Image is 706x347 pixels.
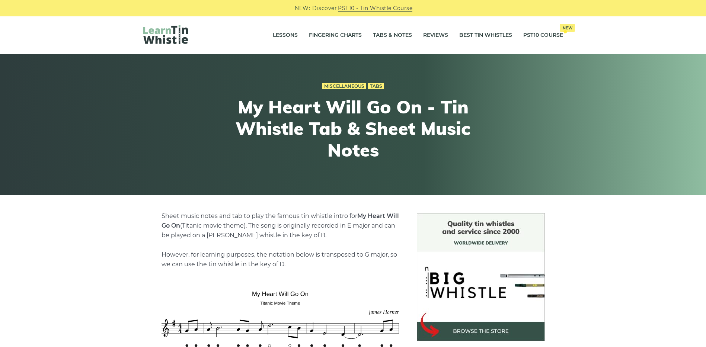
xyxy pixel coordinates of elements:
img: LearnTinWhistle.com [143,25,188,44]
a: Miscellaneous [322,83,366,89]
p: Sheet music notes and tab to play the famous tin whistle intro for (Titanic movie theme). The son... [162,211,399,269]
a: Best Tin Whistles [459,26,512,45]
a: Tabs & Notes [373,26,412,45]
a: PST10 CourseNew [523,26,563,45]
img: BigWhistle Tin Whistle Store [417,213,545,341]
a: Fingering Charts [309,26,362,45]
a: Tabs [368,83,384,89]
a: Reviews [423,26,448,45]
a: Lessons [273,26,298,45]
span: New [560,24,575,32]
h1: My Heart Will Go On - Tin Whistle Tab & Sheet Music Notes [216,96,490,161]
